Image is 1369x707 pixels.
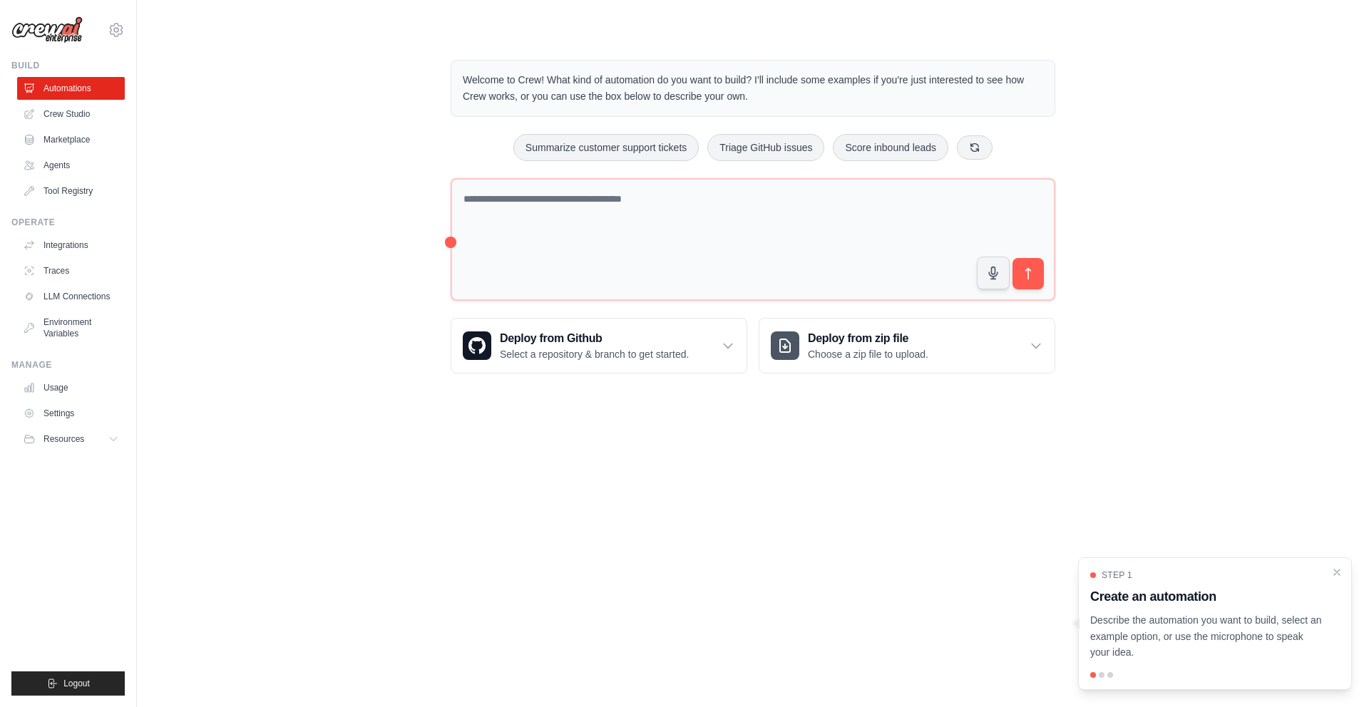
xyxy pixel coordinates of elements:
div: Build [11,60,125,71]
a: Tool Registry [17,180,125,202]
button: Score inbound leads [833,134,948,161]
h3: Deploy from zip file [808,330,928,347]
h3: Create an automation [1090,587,1323,607]
a: Integrations [17,234,125,257]
a: Traces [17,259,125,282]
p: Choose a zip file to upload. [808,347,928,361]
a: Environment Variables [17,311,125,345]
a: Settings [17,402,125,425]
span: Resources [43,433,84,445]
a: Marketplace [17,128,125,151]
button: Triage GitHub issues [707,134,824,161]
a: Usage [17,376,125,399]
p: Describe the automation you want to build, select an example option, or use the microphone to spe... [1090,612,1323,661]
p: Select a repository & branch to get started. [500,347,689,361]
a: Agents [17,154,125,177]
span: Step 1 [1102,569,1132,581]
a: Automations [17,77,125,100]
p: Welcome to Crew! What kind of automation do you want to build? I'll include some examples if you'... [463,72,1043,105]
h3: Deploy from Github [500,330,689,347]
span: Logout [63,678,90,689]
button: Close walkthrough [1331,567,1343,578]
img: Logo [11,16,83,43]
a: Crew Studio [17,103,125,125]
button: Summarize customer support tickets [513,134,699,161]
a: LLM Connections [17,285,125,308]
div: Operate [11,217,125,228]
button: Resources [17,428,125,450]
button: Logout [11,671,125,696]
div: Manage [11,359,125,371]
